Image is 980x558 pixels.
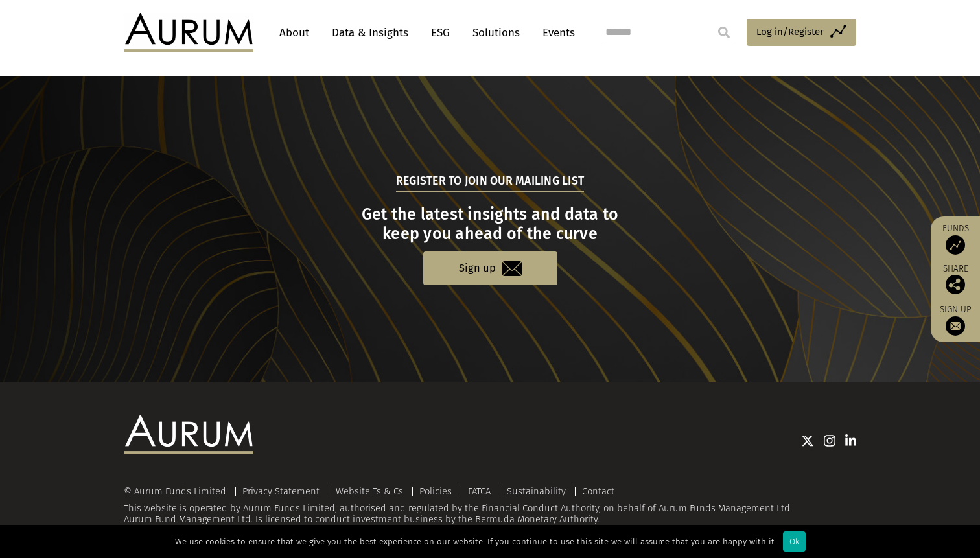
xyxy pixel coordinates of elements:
[937,223,974,255] a: Funds
[124,487,233,496] div: © Aurum Funds Limited
[946,316,965,336] img: Sign up to our newsletter
[423,251,557,285] a: Sign up
[425,21,456,45] a: ESG
[468,485,491,497] a: FATCA
[126,205,855,244] h3: Get the latest insights and data to keep you ahead of the curve
[507,485,566,497] a: Sustainability
[937,264,974,294] div: Share
[273,21,316,45] a: About
[466,21,526,45] a: Solutions
[783,531,806,552] div: Ok
[242,485,320,497] a: Privacy Statement
[946,235,965,255] img: Access Funds
[396,173,584,191] h5: Register to join our mailing list
[845,434,857,447] img: Linkedin icon
[325,21,415,45] a: Data & Insights
[937,304,974,336] a: Sign up
[711,19,737,45] input: Submit
[824,434,835,447] img: Instagram icon
[582,485,614,497] a: Contact
[124,415,253,454] img: Aurum Logo
[756,24,824,40] span: Log in/Register
[747,19,856,46] a: Log in/Register
[419,485,452,497] a: Policies
[536,21,575,45] a: Events
[124,486,856,526] div: This website is operated by Aurum Funds Limited, authorised and regulated by the Financial Conduc...
[801,434,814,447] img: Twitter icon
[124,13,253,52] img: Aurum
[336,485,403,497] a: Website Ts & Cs
[946,275,965,294] img: Share this post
